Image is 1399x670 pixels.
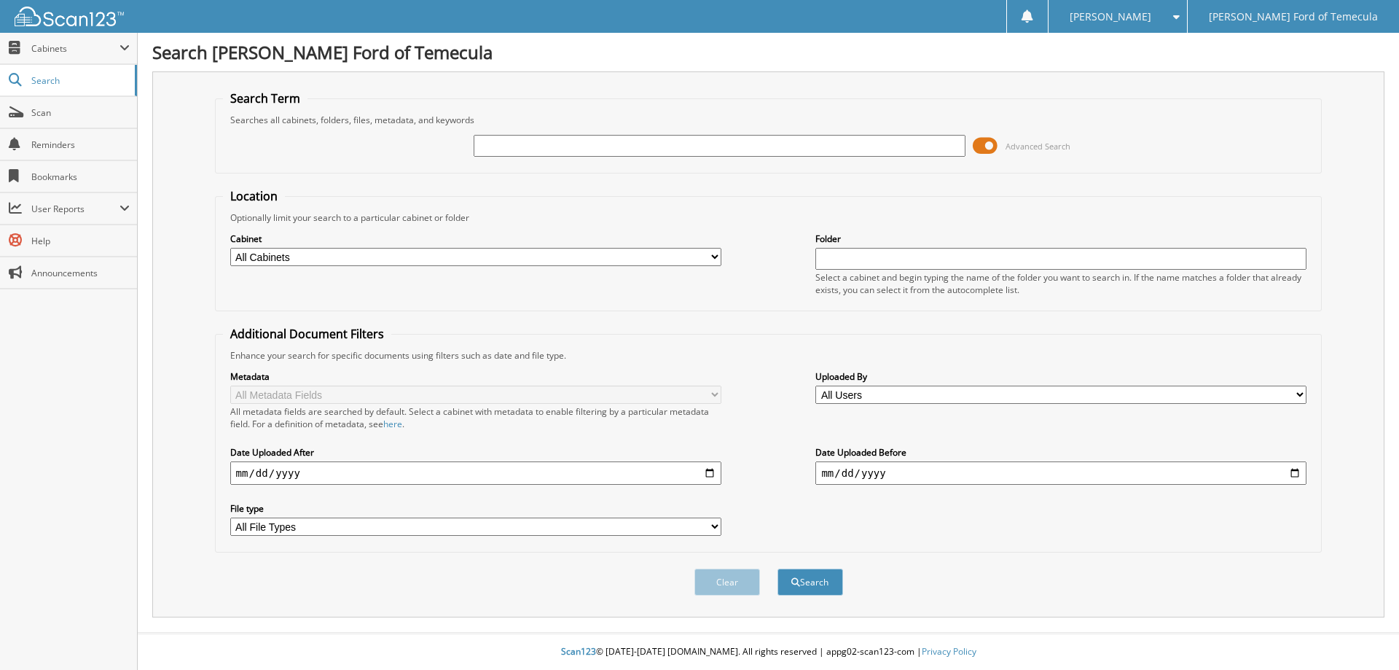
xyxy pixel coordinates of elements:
[15,7,124,26] img: scan123-logo-white.svg
[31,139,130,151] span: Reminders
[1209,12,1378,21] span: [PERSON_NAME] Ford of Temecula
[777,569,843,596] button: Search
[561,645,596,658] span: Scan123
[1070,12,1151,21] span: [PERSON_NAME]
[31,42,119,55] span: Cabinets
[223,326,391,342] legend: Additional Document Filters
[1326,600,1399,670] iframe: Chat Widget
[223,90,307,106] legend: Search Term
[230,461,721,485] input: start
[223,349,1314,362] div: Enhance your search for specific documents using filters such as date and file type.
[815,370,1306,383] label: Uploaded By
[922,645,976,658] a: Privacy Policy
[815,446,1306,459] label: Date Uploaded Before
[230,370,721,383] label: Metadata
[694,569,760,596] button: Clear
[31,203,119,215] span: User Reports
[1006,141,1070,152] span: Advanced Search
[815,461,1306,485] input: end
[230,502,721,515] label: File type
[230,405,721,430] div: All metadata fields are searched by default. Select a cabinet with metadata to enable filtering b...
[223,114,1314,126] div: Searches all cabinets, folders, files, metadata, and keywords
[815,233,1306,245] label: Folder
[230,446,721,459] label: Date Uploaded After
[31,235,130,247] span: Help
[31,267,130,279] span: Announcements
[31,106,130,119] span: Scan
[383,418,402,430] a: here
[223,188,285,204] legend: Location
[31,171,130,183] span: Bookmarks
[230,233,721,245] label: Cabinet
[138,634,1399,670] div: © [DATE]-[DATE] [DOMAIN_NAME]. All rights reserved | appg02-scan123-com |
[815,271,1306,296] div: Select a cabinet and begin typing the name of the folder you want to search in. If the name match...
[223,211,1314,224] div: Optionally limit your search to a particular cabinet or folder
[31,74,128,87] span: Search
[152,40,1384,64] h1: Search [PERSON_NAME] Ford of Temecula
